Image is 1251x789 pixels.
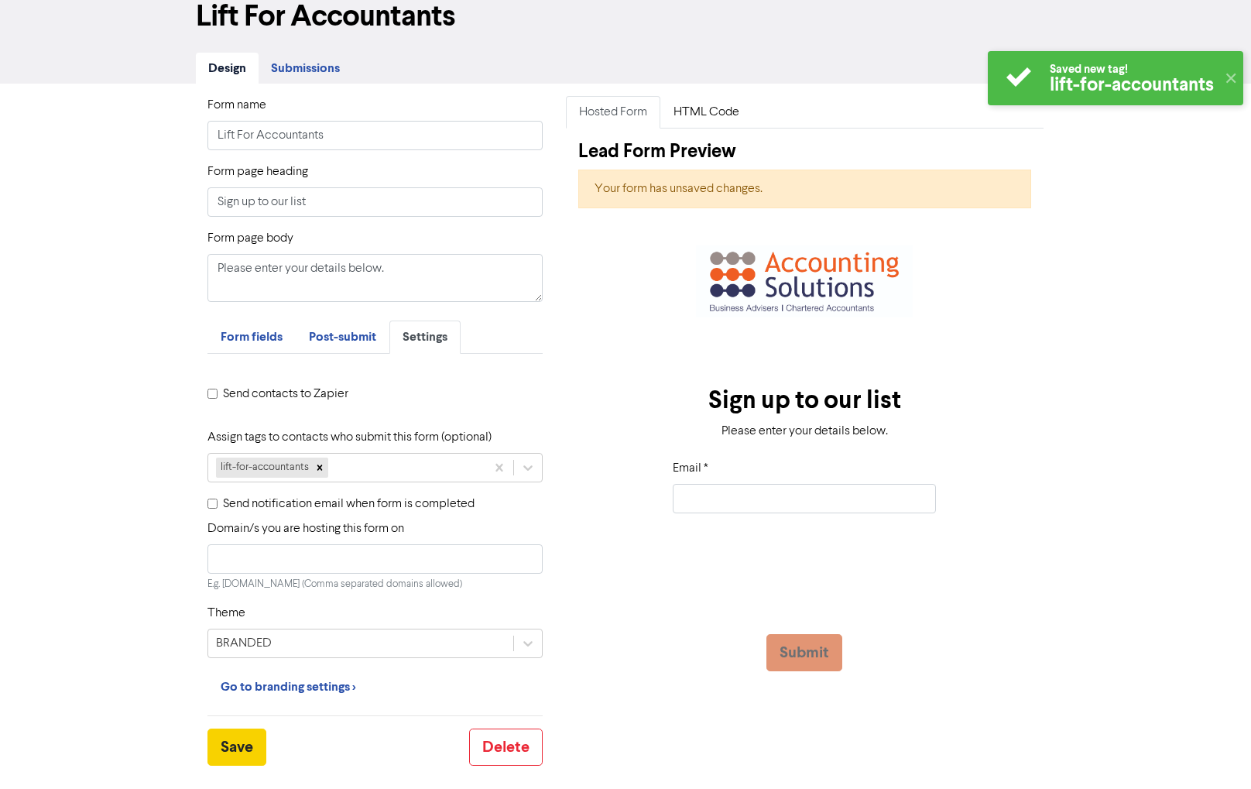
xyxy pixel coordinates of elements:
[673,532,908,592] iframe: reCAPTCHA
[389,321,461,354] a: Settings
[207,671,369,703] button: Go to branding settings >
[207,254,543,302] textarea: Please enter your details below.
[207,321,296,354] a: Form fields
[216,458,311,478] div: lift-for-accountants
[309,329,376,345] span: Post-submit
[216,634,272,653] div: BRANDED
[578,141,1031,163] h4: Lead Form Preview
[566,96,660,129] a: Hosted Form
[207,96,266,115] label: Form name
[660,96,752,129] a: HTML Code
[259,53,352,84] a: Submissions
[196,53,259,84] a: Design
[208,60,246,76] span: Design
[296,321,389,354] a: Post-submit
[469,729,543,766] button: Delete
[207,389,218,399] input: Send contacts to Zapier
[654,386,955,415] h2: Sign up to our list
[223,388,348,400] span: Send contacts to Zapier
[1050,77,1216,94] div: lift-for-accountants
[221,329,283,345] span: Form fields
[207,163,308,181] label: Form page heading
[766,634,842,671] button: Submit
[207,520,404,538] label: Domain/s you are hosting this form on
[207,499,218,509] input: Send notification email when form is completed
[207,229,293,248] label: Form page body
[696,245,913,317] img: Accounting Solutions
[403,329,447,345] span: Settings
[207,428,492,447] label: Assign tags to contacts who submit this form (optional)
[1174,715,1251,789] iframe: Chat Widget
[207,729,266,766] button: Save
[271,60,340,76] span: Submissions
[1050,61,1216,77] div: Saved new tag!
[207,577,543,592] small: E.g. [DOMAIN_NAME] (Comma separated domains allowed)
[667,422,942,459] div: Please enter your details below.
[673,459,708,478] label: Email *
[207,604,245,623] label: Theme
[595,180,1015,198] div: Your form has unsaved changes.
[223,498,475,510] span: Send notification email when form is completed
